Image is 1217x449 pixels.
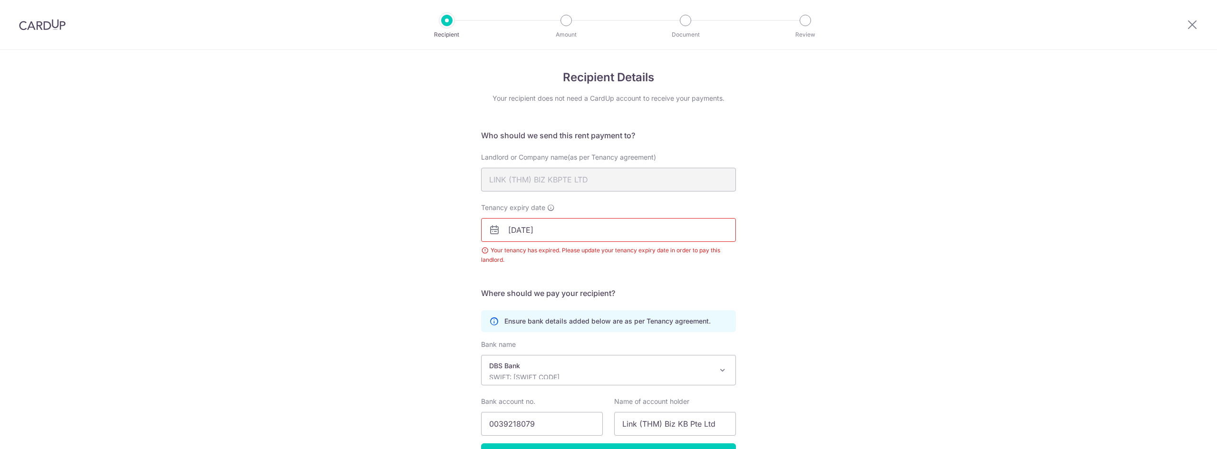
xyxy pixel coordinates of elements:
p: Document [650,30,721,39]
h5: Who should we send this rent payment to? [481,130,736,141]
label: Bank account no. [481,397,535,406]
p: Amount [531,30,601,39]
p: Recipient [412,30,482,39]
p: DBS Bank [489,361,713,371]
div: Your recipient does not need a CardUp account to receive your payments. [481,94,736,103]
span: DBS Bank [481,355,736,385]
h4: Recipient Details [481,69,736,86]
span: Landlord or Company name(as per Tenancy agreement) [481,153,656,161]
p: Review [770,30,840,39]
input: DD/MM/YYYY [481,218,736,242]
iframe: Opens a widget where you can find more information [1156,420,1207,444]
h5: Where should we pay your recipient? [481,287,736,299]
img: CardUp [19,19,66,30]
span: Tenancy expiry date [481,203,545,212]
label: Bank name [481,340,516,349]
span: DBS Bank [482,355,735,385]
p: SWIFT: [SWIFT_CODE] [489,373,713,382]
div: Your tenancy has expired. Please update your tenancy expiry date in order to pay this landlord. [481,246,736,265]
p: Ensure bank details added below are as per Tenancy agreement. [504,316,711,326]
label: Name of account holder [614,397,689,406]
